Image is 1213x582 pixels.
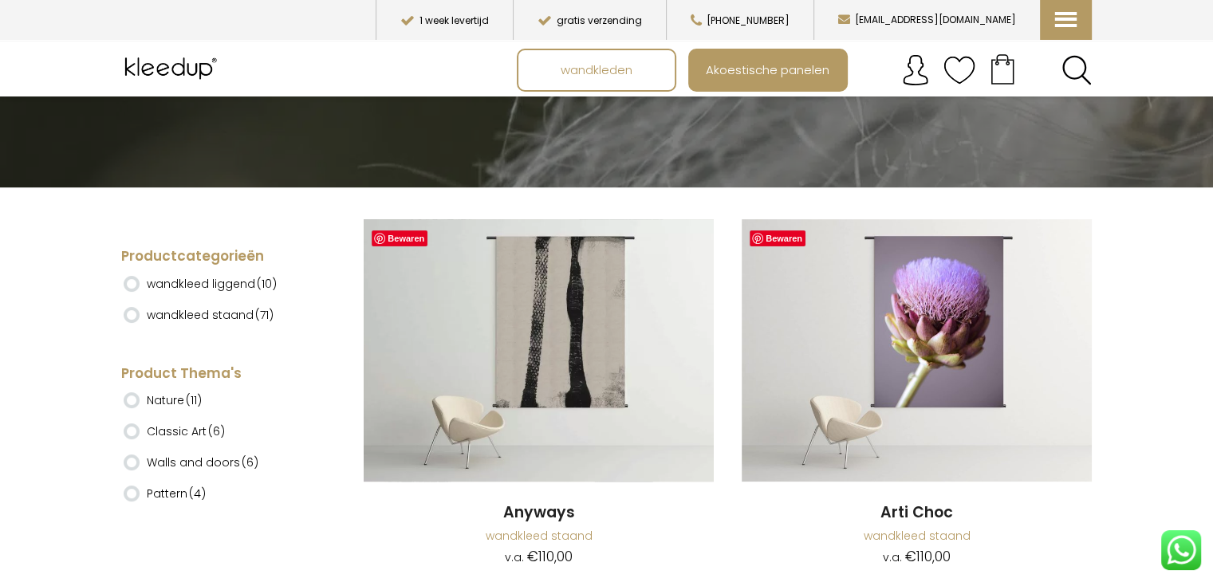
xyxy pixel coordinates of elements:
span: € [905,547,916,566]
a: wandkleden [518,50,675,90]
h4: Product Thema's [121,364,315,383]
span: Akoestische panelen [697,54,838,85]
nav: Main menu [517,49,1104,92]
a: Bewaren [750,230,805,246]
a: wandkleed staand [486,528,593,544]
span: (6) [208,423,225,439]
span: (10) [257,276,277,292]
a: Anyways [364,502,714,524]
img: Kleedup [121,49,224,88]
a: wandkleed staand [863,528,970,544]
a: Akoestische panelen [690,50,846,90]
img: account.svg [900,54,931,86]
img: Anyways [364,219,714,482]
span: wandkleden [552,54,641,85]
span: (71) [255,307,274,323]
label: Walls and doors [147,449,258,476]
span: € [527,547,538,566]
span: v.a. [883,549,902,565]
label: wandkleed liggend [147,270,277,297]
bdi: 110,00 [527,547,573,566]
bdi: 110,00 [905,547,951,566]
span: (11) [186,392,202,408]
span: (6) [242,454,258,470]
img: Arti Choc [742,219,1092,482]
label: wandkleed staand [147,301,274,328]
label: Nature [147,387,202,414]
label: Pattern [147,480,206,507]
img: verlanglijstje.svg [943,54,975,86]
a: Anyways [364,219,714,484]
label: Classic Art [147,418,225,445]
a: Arti Choc [742,502,1092,524]
a: Bewaren [372,230,427,246]
a: Search [1061,55,1092,85]
h4: Productcategorieën [121,247,315,266]
span: v.a. [505,549,524,565]
span: (4) [189,486,206,501]
a: Your cart [975,49,1030,88]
